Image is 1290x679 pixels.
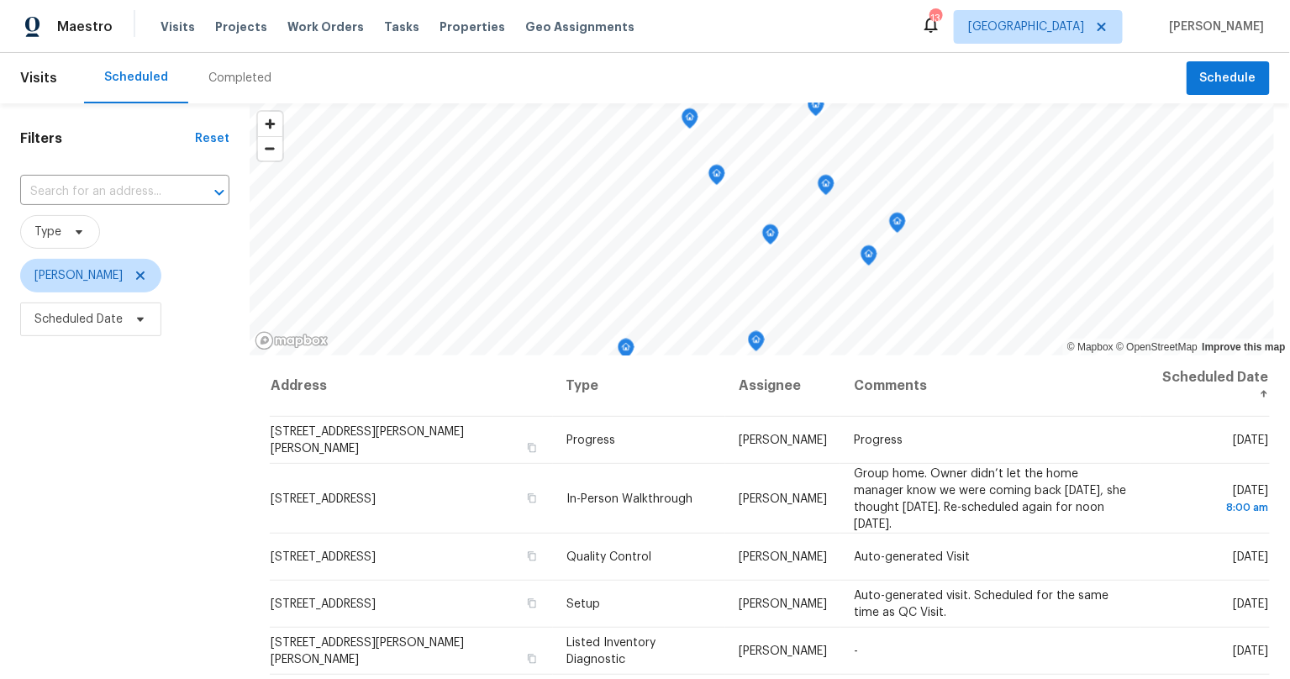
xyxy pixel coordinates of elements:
span: Maestro [57,18,113,35]
span: Quality Control [566,551,651,563]
div: Map marker [762,224,779,250]
span: [DATE] [1234,598,1269,610]
span: - [854,645,858,657]
span: [PERSON_NAME] [739,434,827,446]
span: Type [34,224,61,240]
span: Auto-generated visit. Scheduled for the same time as QC Visit. [854,590,1108,618]
div: Map marker [682,108,698,134]
span: Visits [161,18,195,35]
canvas: Map [250,103,1274,355]
button: Copy Address [524,651,540,666]
th: Type [553,355,726,417]
a: OpenStreetMap [1116,341,1198,353]
span: Progress [854,434,903,446]
span: Properties [440,18,505,35]
button: Copy Address [524,549,540,564]
h1: Filters [20,130,195,147]
button: Schedule [1187,61,1270,96]
button: Copy Address [524,596,540,611]
div: Completed [208,70,271,87]
span: [PERSON_NAME] [34,267,123,284]
span: [PERSON_NAME] [739,645,827,657]
th: Assignee [725,355,840,417]
button: Zoom in [258,112,282,136]
div: Map marker [808,96,824,122]
button: Copy Address [524,440,540,455]
th: Scheduled Date ↑ [1140,355,1270,417]
div: Map marker [748,331,765,357]
a: Mapbox [1067,341,1114,353]
span: [STREET_ADDRESS] [271,551,376,563]
span: Work Orders [287,18,364,35]
span: Projects [215,18,267,35]
span: [PERSON_NAME] [739,598,827,610]
span: Visits [20,60,57,97]
button: Zoom out [258,136,282,161]
div: Scheduled [104,69,168,86]
span: [PERSON_NAME] [1163,18,1265,35]
span: [GEOGRAPHIC_DATA] [968,18,1084,35]
span: Zoom out [258,137,282,161]
button: Open [208,181,231,204]
div: Map marker [618,339,634,365]
button: Copy Address [524,490,540,505]
span: Geo Assignments [525,18,634,35]
span: Setup [566,598,600,610]
span: Scheduled Date [34,311,123,328]
div: Map marker [889,213,906,239]
span: Schedule [1200,68,1256,89]
span: [DATE] [1154,484,1269,515]
span: Progress [566,434,615,446]
span: Listed Inventory Diagnostic [566,637,656,666]
div: Reset [195,130,229,147]
span: Auto-generated Visit [854,551,970,563]
span: In-Person Walkthrough [566,492,692,504]
span: [STREET_ADDRESS][PERSON_NAME][PERSON_NAME] [271,426,464,455]
a: Improve this map [1203,341,1286,353]
div: 13 [929,10,941,27]
th: Comments [840,355,1140,417]
span: Tasks [384,21,419,33]
span: [DATE] [1234,551,1269,563]
span: [STREET_ADDRESS][PERSON_NAME][PERSON_NAME] [271,637,464,666]
span: [PERSON_NAME] [739,492,827,504]
span: [DATE] [1234,434,1269,446]
div: Map marker [861,245,877,271]
span: [PERSON_NAME] [739,551,827,563]
th: Address [270,355,553,417]
a: Mapbox homepage [255,331,329,350]
span: [STREET_ADDRESS] [271,598,376,610]
span: [DATE] [1234,645,1269,657]
div: 8:00 am [1154,498,1269,515]
input: Search for an address... [20,179,182,205]
div: Map marker [818,175,835,201]
span: Group home. Owner didn’t let the home manager know we were coming back [DATE], she thought [DATE]... [854,467,1126,529]
div: Map marker [708,165,725,191]
span: [STREET_ADDRESS] [271,492,376,504]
